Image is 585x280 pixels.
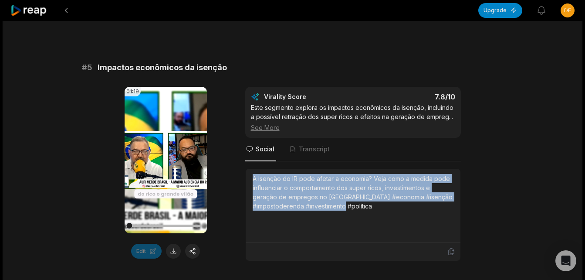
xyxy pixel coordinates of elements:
div: See More [251,123,455,132]
button: Upgrade [478,3,522,18]
video: Your browser does not support mp4 format. [125,87,207,233]
div: Open Intercom Messenger [555,250,576,271]
span: Transcript [299,145,330,154]
span: Impactos econômicos da isenção [98,61,227,74]
div: Este segmento explora os impactos econômicos da isenção, incluindo a possível retração dos super ... [251,103,455,132]
div: 7.8 /10 [362,92,455,101]
div: A isenção do IR pode afetar a economia? Veja como a medida pode influenciar o comportamento dos s... [253,174,453,211]
nav: Tabs [245,138,461,161]
span: # 5 [82,61,92,74]
span: Social [256,145,274,154]
div: Virality Score [264,92,358,101]
button: Edit [131,244,162,259]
